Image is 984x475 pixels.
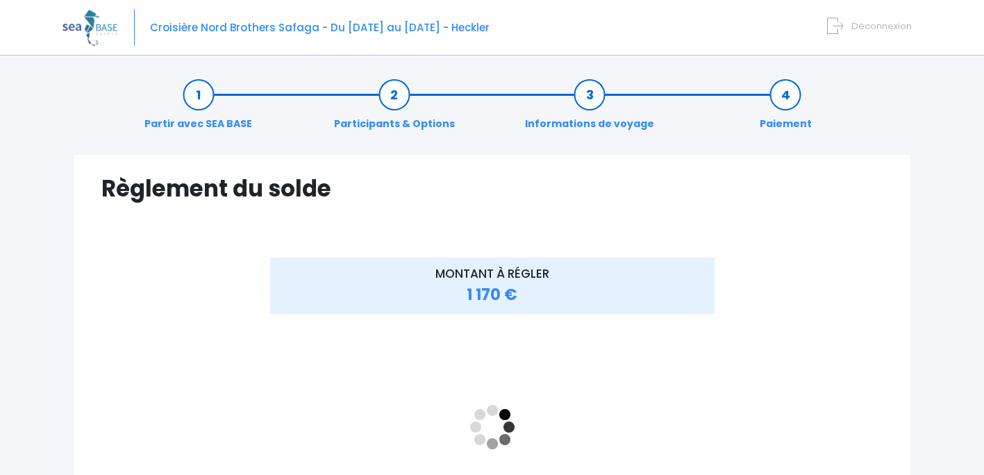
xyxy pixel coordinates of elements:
[518,87,661,131] a: Informations de voyage
[137,87,259,131] a: Partir avec SEA BASE
[435,265,549,282] span: MONTANT À RÉGLER
[467,284,517,306] span: 1 170 €
[753,87,819,131] a: Paiement
[150,20,490,35] span: Croisière Nord Brothers Safaga - Du [DATE] au [DATE] - Heckler
[327,87,462,131] a: Participants & Options
[101,175,883,202] h1: Règlement du solde
[851,19,912,33] span: Déconnexion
